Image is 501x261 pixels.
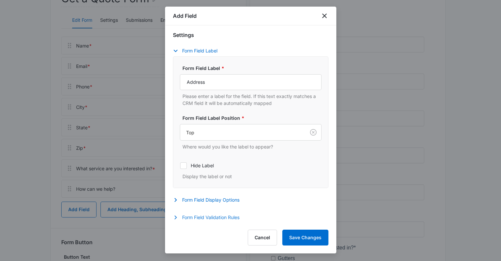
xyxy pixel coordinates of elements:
[320,12,328,20] button: close
[180,162,321,169] label: Hide Label
[173,196,246,204] button: Form Field Display Options
[182,173,321,180] p: Display the label or not
[173,12,197,20] h1: Add Field
[248,230,277,245] button: Cancel
[173,31,328,39] h3: Settings
[7,243,42,251] label: Standing Seam
[308,127,319,138] button: Clear
[7,232,24,240] label: Gutters
[173,47,224,55] button: Form Field Label
[182,143,321,150] p: Where would you like the label to appear?
[282,230,328,245] button: Save Changes
[182,114,324,121] label: Form Field Label Position
[173,213,246,221] button: Form Field Validation Rules
[182,65,324,72] label: Form Field Label
[182,93,321,107] p: Please enter a label for the field. If this text exactly matches a CRM field it will be automatic...
[180,74,321,90] input: Form Field Label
